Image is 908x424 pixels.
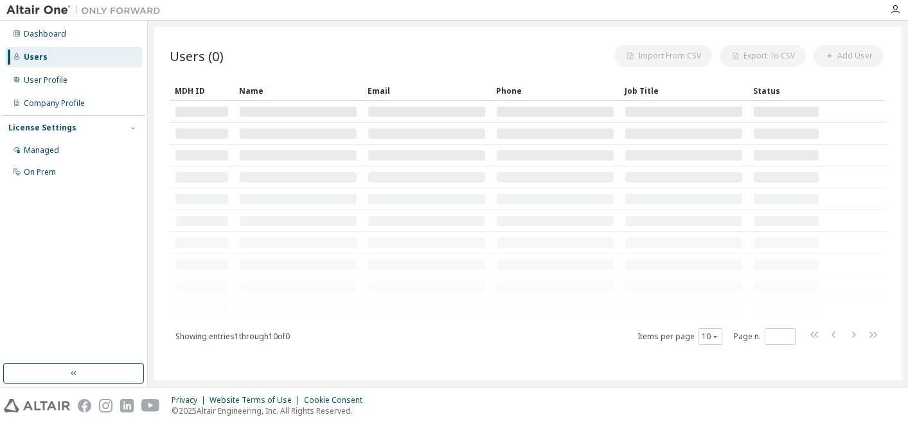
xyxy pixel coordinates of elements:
div: Status [753,80,819,101]
div: Managed [24,145,59,155]
img: facebook.svg [78,399,91,412]
span: Items per page [637,328,722,345]
p: © 2025 Altair Engineering, Inc. All Rights Reserved. [172,405,370,416]
div: MDH ID [175,80,229,101]
div: Company Profile [24,98,85,109]
button: 10 [702,331,719,342]
span: Page n. [734,328,796,345]
div: Phone [496,80,614,101]
span: Showing entries 1 through 10 of 0 [175,331,290,342]
img: altair_logo.svg [4,399,70,412]
div: Email [368,80,486,101]
div: User Profile [24,75,67,85]
span: Users (0) [170,47,224,65]
img: youtube.svg [141,399,160,412]
img: instagram.svg [99,399,112,412]
div: Cookie Consent [304,395,370,405]
div: Name [239,80,357,101]
div: Users [24,52,48,62]
div: License Settings [8,123,76,133]
div: Website Terms of Use [209,395,304,405]
button: Export To CSV [720,45,806,67]
div: Privacy [172,395,209,405]
div: Dashboard [24,29,66,39]
div: On Prem [24,167,56,177]
div: Job Title [625,80,743,101]
button: Add User [814,45,884,67]
img: linkedin.svg [120,399,134,412]
img: Altair One [6,4,167,17]
button: Import From CSV [614,45,712,67]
